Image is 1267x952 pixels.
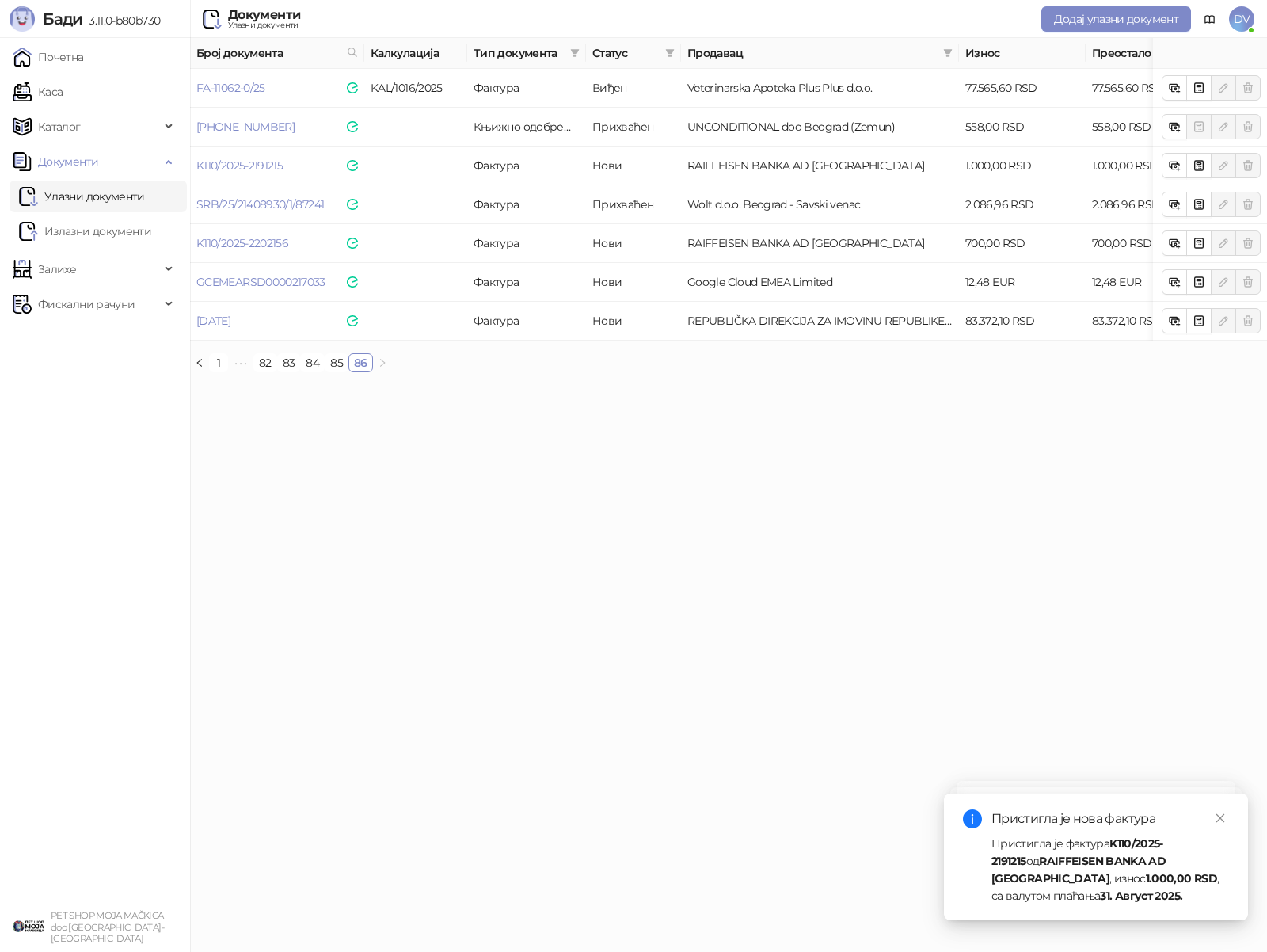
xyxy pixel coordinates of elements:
strong: RAIFFEISEN BANKA AD [GEOGRAPHIC_DATA] [991,854,1166,885]
td: 558,00 RSD [1086,108,1212,147]
a: Каса [13,76,63,108]
a: 85 [325,354,348,371]
img: Logo [10,6,35,32]
span: filter [943,48,953,58]
td: Књижно одобрење [467,108,586,147]
a: Почетна [13,41,84,73]
span: filter [567,41,583,65]
a: Излазни документи [19,215,151,247]
span: filter [570,48,580,58]
a: 83 [278,354,300,371]
a: K110/2025-2191215 [196,158,283,173]
span: Бади [43,10,82,29]
a: 86 [349,354,372,371]
td: Нови [586,224,681,263]
a: Ulazni dokumentiУлазни документи [19,181,145,212]
td: 558,00 RSD [959,108,1086,147]
span: 3.11.0-b80b730 [82,13,160,28]
a: GCEMEARSD0000217033 [196,275,325,289]
button: Додај улазни документ [1041,6,1191,32]
td: Виђен [586,69,681,108]
td: RAIFFEISEN BANKA AD BEOGRAD [681,224,959,263]
td: Нови [586,302,681,341]
td: Фактура [467,224,586,263]
td: Фактура [467,263,586,302]
div: Пристигла је фактура од , износ , са валутом плаћања [991,835,1229,904]
td: Google Cloud EMEA Limited [681,263,959,302]
td: 12,48 EUR [1086,263,1212,302]
td: RAIFFEISEN BANKA AD BEOGRAD [681,147,959,185]
small: PET SHOP MOJA MAČKICA doo [GEOGRAPHIC_DATA]-[GEOGRAPHIC_DATA] [51,910,164,944]
a: 1 [210,354,227,371]
td: 700,00 RSD [959,224,1086,263]
span: Залихе [38,253,76,285]
li: 85 [325,353,348,372]
li: 83 [277,353,301,372]
li: 82 [253,353,277,372]
a: K110/2025-2202156 [196,236,288,250]
span: Документи [38,146,98,177]
button: right [373,353,392,372]
img: e-Faktura [347,238,358,249]
td: Wolt d.o.o. Beograd - Savski venac [681,185,959,224]
th: Калкулација [364,38,467,69]
li: Следећа страна [373,353,392,372]
strong: 31. Август 2025. [1100,889,1182,903]
span: filter [940,41,956,65]
td: REPUBLIČKA DIREKCIJA ZA IMOVINU REPUBLIKE SRBIJE [681,302,959,341]
a: Документација [1197,6,1223,32]
a: FA-11062-0/25 [196,81,265,95]
td: 12,48 EUR [959,263,1086,302]
a: [PHONE_NUMBER] [196,120,295,134]
td: 700,00 RSD [1086,224,1212,263]
th: Износ [959,38,1086,69]
span: close [1215,813,1226,824]
td: 77.565,60 RSD [1086,69,1212,108]
span: Каталог [38,111,81,143]
td: Veterinarska Apoteka Plus Plus d.o.o. [681,69,959,108]
td: UNCONDITIONAL doo Beograd (Zemun) [681,108,959,147]
img: e-Faktura [347,199,358,210]
a: [DATE] [196,314,230,328]
img: e-Faktura [347,160,358,171]
a: 84 [301,354,324,371]
td: Фактура [467,185,586,224]
div: Пристигла је нова фактура [991,809,1229,828]
li: 86 [348,353,373,372]
img: 64x64-companyLogo-9f44b8df-f022-41eb-b7d6-300ad218de09.png [13,911,44,942]
span: Продавац [687,44,937,62]
img: e-Faktura [347,82,358,93]
td: Фактура [467,147,586,185]
span: ••• [228,353,253,372]
td: 2.086,96 RSD [1086,185,1212,224]
td: 77.565,60 RSD [959,69,1086,108]
img: e-Faktura [347,276,358,288]
a: Close [1212,809,1229,827]
span: Тип документа [474,44,564,62]
span: Статус [592,44,659,62]
th: Преостало [1086,38,1212,69]
a: SRB/25/21408930/1/87241 [196,197,324,211]
a: 82 [254,354,276,371]
span: right [378,358,387,367]
span: left [195,358,204,367]
td: Нови [586,263,681,302]
span: Фискални рачуни [38,288,135,320]
span: Додај улазни документ [1054,12,1178,26]
div: Документи [228,9,300,21]
td: Прихваћен [586,108,681,147]
td: 1.000,00 RSD [1086,147,1212,185]
span: info-circle [963,809,982,828]
img: e-Faktura [347,315,358,326]
td: 2.086,96 RSD [959,185,1086,224]
strong: K110/2025-2191215 [991,836,1163,868]
th: Продавац [681,38,959,69]
td: KAL/1016/2025 [364,69,467,108]
span: filter [665,48,675,58]
td: 83.372,10 RSD [959,302,1086,341]
span: filter [662,41,678,65]
td: 1.000,00 RSD [959,147,1086,185]
th: Број документа [190,38,364,69]
li: Претходних 5 Страна [228,353,253,372]
img: Ulazni dokumenti [203,10,222,29]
